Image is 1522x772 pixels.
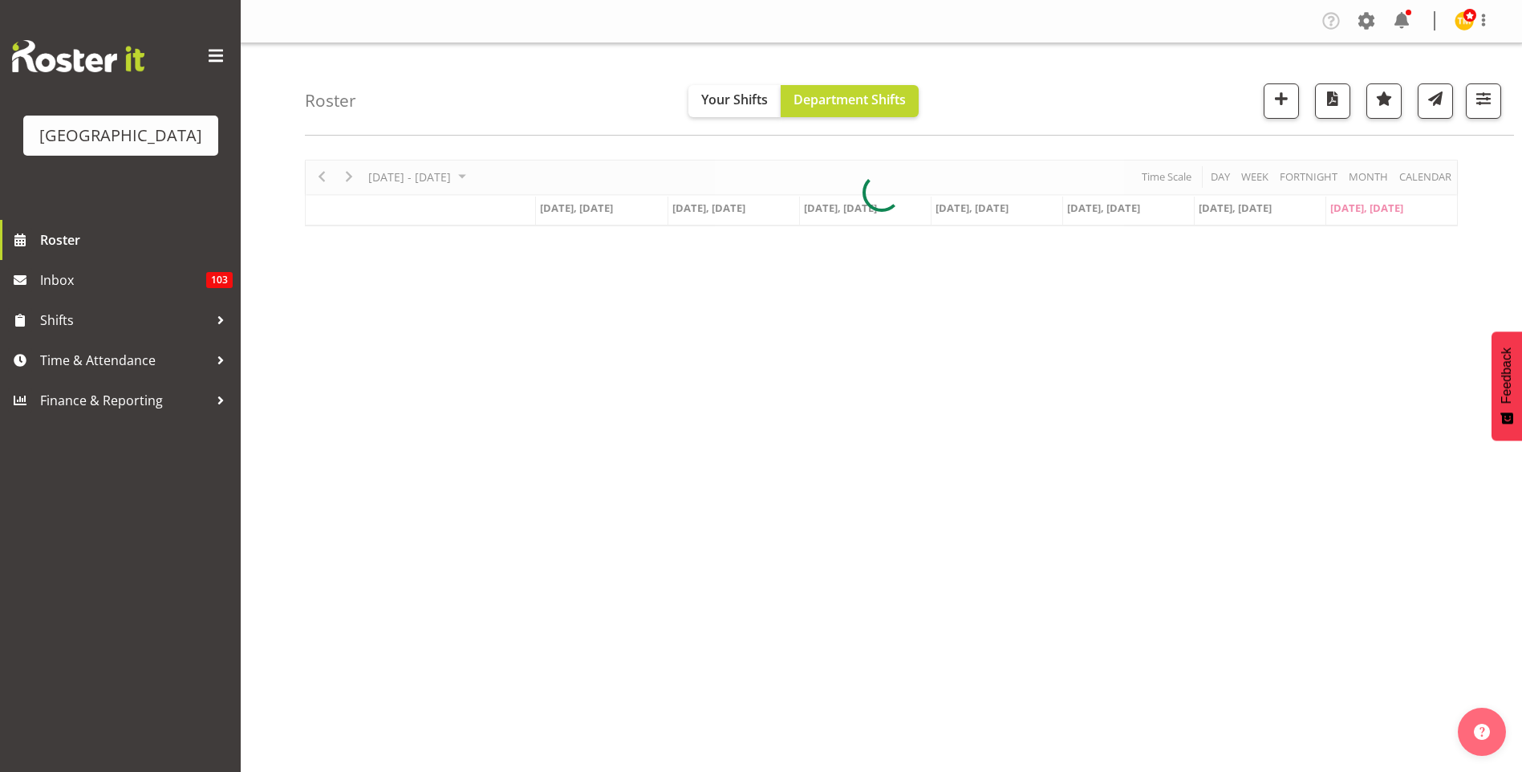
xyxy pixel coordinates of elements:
button: Download a PDF of the roster according to the set date range. [1315,83,1350,119]
span: Inbox [40,268,206,292]
span: Roster [40,228,233,252]
button: Feedback - Show survey [1492,331,1522,441]
button: Department Shifts [781,85,919,117]
button: Your Shifts [688,85,781,117]
h4: Roster [305,91,356,110]
span: Finance & Reporting [40,388,209,412]
span: Feedback [1500,347,1514,404]
button: Highlight an important date within the roster. [1366,83,1402,119]
button: Filter Shifts [1466,83,1501,119]
button: Add a new shift [1264,83,1299,119]
div: [GEOGRAPHIC_DATA] [39,124,202,148]
span: Time & Attendance [40,348,209,372]
span: Department Shifts [793,91,906,108]
span: Your Shifts [701,91,768,108]
img: help-xxl-2.png [1474,724,1490,740]
img: Rosterit website logo [12,40,144,72]
button: Send a list of all shifts for the selected filtered period to all rostered employees. [1418,83,1453,119]
img: thomas-meulenbroek4912.jpg [1455,11,1474,30]
span: 103 [206,272,233,288]
span: Shifts [40,308,209,332]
